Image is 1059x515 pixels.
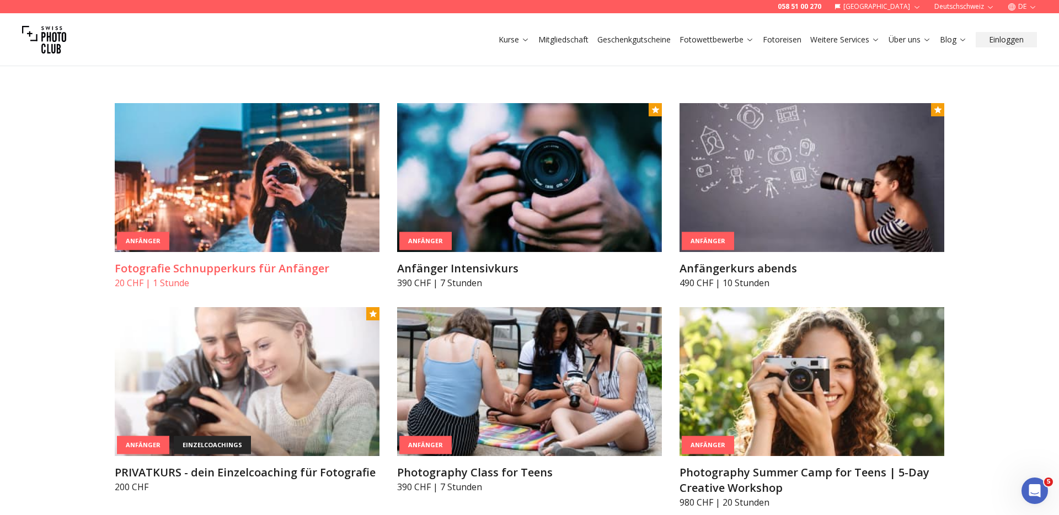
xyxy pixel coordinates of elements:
[682,232,734,250] div: Anfänger
[680,261,944,276] h3: Anfängerkurs abends
[1044,478,1053,486] span: 5
[115,307,379,456] img: PRIVATKURS - dein Einzelcoaching für Fotografie
[889,34,931,45] a: Über uns
[115,276,379,289] p: 20 CHF | 1 Stunde
[763,34,801,45] a: Fotoreisen
[117,436,169,454] div: Anfänger
[117,232,169,250] div: Anfänger
[680,307,944,509] a: Photography Summer Camp for Teens | 5-Day Creative WorkshopAnfängerPhotography Summer Camp for Te...
[680,496,944,509] p: 980 CHF | 20 Stunden
[538,34,589,45] a: Mitgliedschaft
[680,276,944,289] p: 490 CHF | 10 Stunden
[115,465,379,480] h3: PRIVATKURS - dein Einzelcoaching für Fotografie
[680,103,944,252] img: Anfängerkurs abends
[397,307,662,456] img: Photography Class for Teens
[682,436,734,454] div: Anfänger
[397,465,662,480] h3: Photography Class for Teens
[680,307,944,456] img: Photography Summer Camp for Teens | 5-Day Creative Workshop
[680,465,944,496] h3: Photography Summer Camp for Teens | 5-Day Creative Workshop
[399,436,452,454] div: Anfänger
[758,32,806,47] button: Fotoreisen
[810,34,880,45] a: Weitere Services
[397,480,662,493] p: 390 CHF | 7 Stunden
[115,103,379,252] img: Fotografie Schnupperkurs für Anfänger
[174,436,251,454] div: einzelcoachings
[675,32,758,47] button: Fotowettbewerbe
[778,2,821,11] a: 058 51 00 270
[680,103,944,289] a: Anfängerkurs abendsAnfängerAnfängerkurs abends490 CHF | 10 Stunden
[935,32,971,47] button: Blog
[115,307,379,493] a: PRIVATKURS - dein Einzelcoaching für FotografieAnfängereinzelcoachingsPRIVATKURS - dein Einzelcoa...
[22,18,66,62] img: Swiss photo club
[115,103,379,289] a: Fotografie Schnupperkurs für AnfängerAnfängerFotografie Schnupperkurs für Anfänger20 CHF | 1 Stunde
[680,34,754,45] a: Fotowettbewerbe
[399,232,452,250] div: Anfänger
[593,32,675,47] button: Geschenkgutscheine
[806,32,884,47] button: Weitere Services
[494,32,534,47] button: Kurse
[397,261,662,276] h3: Anfänger Intensivkurs
[397,103,662,252] img: Anfänger Intensivkurs
[1021,478,1048,504] iframe: Intercom live chat
[499,34,529,45] a: Kurse
[597,34,671,45] a: Geschenkgutscheine
[115,480,379,493] p: 200 CHF
[884,32,935,47] button: Über uns
[940,34,967,45] a: Blog
[397,307,662,493] a: Photography Class for TeensAnfängerPhotography Class for Teens390 CHF | 7 Stunden
[534,32,593,47] button: Mitgliedschaft
[115,261,379,276] h3: Fotografie Schnupperkurs für Anfänger
[397,276,662,289] p: 390 CHF | 7 Stunden
[976,32,1037,47] button: Einloggen
[397,103,662,289] a: Anfänger IntensivkursAnfängerAnfänger Intensivkurs390 CHF | 7 Stunden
